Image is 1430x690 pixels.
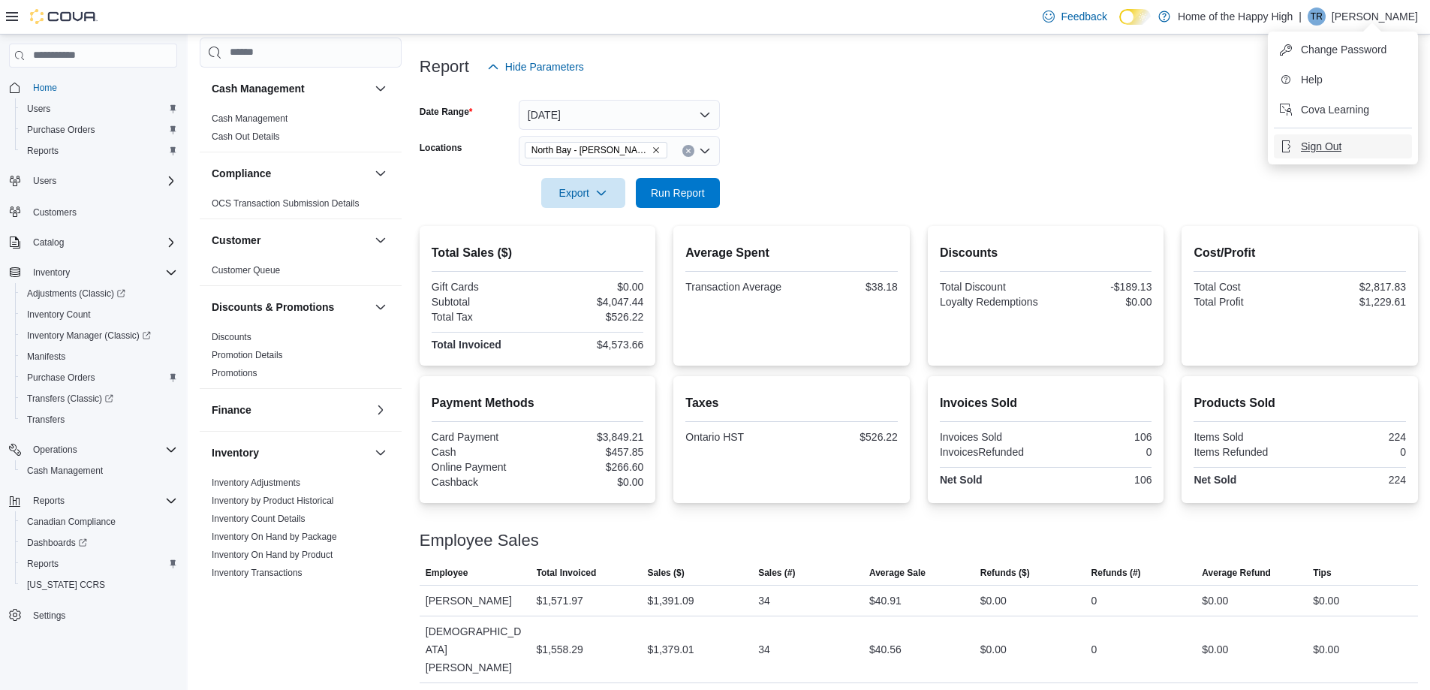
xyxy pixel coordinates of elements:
span: Feedback [1061,9,1106,24]
div: Cash Management [200,110,402,152]
span: Reports [21,142,177,160]
span: Inventory Adjustments [212,477,300,489]
span: Promotion Details [212,349,283,361]
span: Users [21,100,177,118]
h3: Cash Management [212,81,305,96]
span: Average Refund [1202,567,1271,579]
div: $0.00 [980,640,1007,658]
h3: Finance [212,402,251,417]
div: $3,849.21 [540,431,643,443]
a: Dashboards [21,534,93,552]
span: Reports [21,555,177,573]
button: Sign Out [1274,134,1412,158]
div: [DEMOGRAPHIC_DATA][PERSON_NAME] [420,616,531,682]
span: Help [1301,72,1323,87]
span: OCS Transaction Submission Details [212,197,360,209]
div: 106 [1049,474,1152,486]
a: Reports [21,142,65,160]
a: Inventory Count [21,306,97,324]
button: Hide Parameters [481,52,590,82]
a: Manifests [21,348,71,366]
span: Home [33,82,57,94]
div: Online Payment [432,461,534,473]
button: Users [15,98,183,119]
span: Inventory Count Details [212,513,306,525]
a: Cash Management [212,113,288,124]
span: Inventory Count [27,309,91,321]
div: $40.56 [869,640,902,658]
button: Reports [15,140,183,161]
div: 0 [1303,446,1406,458]
a: Inventory Adjustments [212,478,300,488]
a: Promotion Details [212,350,283,360]
div: $526.22 [795,431,898,443]
div: $0.00 [1313,640,1339,658]
button: Settings [3,604,183,626]
button: Inventory [27,264,76,282]
a: Cash Out Details [212,131,280,142]
h2: Invoices Sold [940,394,1152,412]
div: $0.00 [540,476,643,488]
div: Discounts & Promotions [200,328,402,388]
span: Dashboards [27,537,87,549]
a: Transfers (Classic) [15,388,183,409]
div: 224 [1303,431,1406,443]
a: Inventory Transactions [212,568,303,578]
span: Export [550,178,616,208]
div: [PERSON_NAME] [420,586,531,616]
span: Package Details [212,585,277,597]
div: -$189.13 [1049,281,1152,293]
p: | [1299,8,1302,26]
a: Customers [27,203,83,221]
span: Inventory Transactions [212,567,303,579]
span: Cash Management [27,465,103,477]
span: Cash Management [212,113,288,125]
div: InvoicesRefunded [940,446,1043,458]
a: Dashboards [15,532,183,553]
span: Employee [426,567,468,579]
label: Date Range [420,106,473,118]
a: Home [27,79,63,97]
h3: Discounts & Promotions [212,300,334,315]
span: Catalog [27,234,177,252]
div: Items Sold [1194,431,1296,443]
a: [US_STATE] CCRS [21,576,111,594]
a: Promotions [212,368,257,378]
div: $0.00 [1202,592,1228,610]
button: Purchase Orders [15,367,183,388]
button: Run Report [636,178,720,208]
div: $1,229.61 [1303,296,1406,308]
div: $38.18 [795,281,898,293]
span: Run Report [651,185,705,200]
span: Settings [33,610,65,622]
h2: Cost/Profit [1194,244,1406,262]
button: Cova Learning [1274,98,1412,122]
span: Promotions [212,367,257,379]
span: Cash Management [21,462,177,480]
span: Refunds (#) [1091,567,1141,579]
div: 34 [758,592,770,610]
div: $4,047.44 [540,296,643,308]
span: Sales (#) [758,567,795,579]
span: Users [27,172,177,190]
span: Refunds ($) [980,567,1030,579]
span: Cova Learning [1301,102,1369,117]
a: Inventory by Product Historical [212,496,334,506]
h3: Inventory [212,445,259,460]
div: Total Profit [1194,296,1296,308]
button: Clear input [682,145,694,157]
span: Transfers [21,411,177,429]
button: Operations [3,439,183,460]
a: Inventory On Hand by Product [212,550,333,560]
div: Customer [200,261,402,285]
button: Purchase Orders [15,119,183,140]
div: $1,558.29 [537,640,583,658]
span: Purchase Orders [21,369,177,387]
h2: Average Spent [685,244,898,262]
a: Inventory Manager (Classic) [21,327,157,345]
p: Home of the Happy High [1178,8,1293,26]
div: $0.00 [980,592,1007,610]
button: Open list of options [699,145,711,157]
span: Reports [27,145,59,157]
span: Washington CCRS [21,576,177,594]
